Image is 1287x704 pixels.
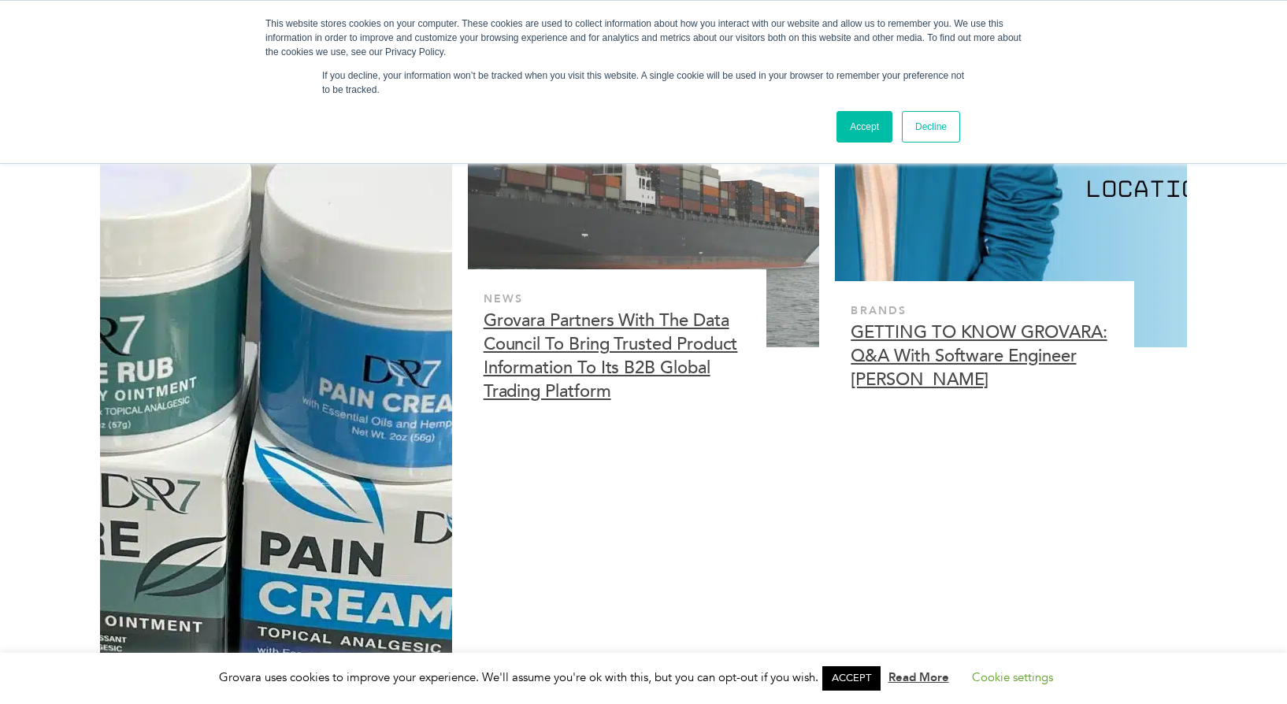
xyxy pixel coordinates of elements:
[851,303,907,318] span: Brands
[972,669,1053,685] a: Cookie settings
[822,666,881,691] a: ACCEPT
[265,17,1022,59] div: This website stores cookies on your computer. These cookies are used to collect information about...
[219,669,1069,685] span: Grovara uses cookies to improve your experience. We'll assume you're ok with this, but you can op...
[322,69,965,97] p: If you decline, your information won’t be tracked when you visit this website. A single cookie wi...
[836,111,892,143] a: Accept
[851,321,1109,391] a: GETTING TO KNOW GROVARA: Q&A With Software Engineer [PERSON_NAME]
[484,309,742,403] a: Grovara Partners With The Data Council To Bring Trusted Product Information To Its B2B Global Tra...
[888,669,949,685] a: Read More
[484,291,524,306] span: News
[902,111,960,143] a: Decline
